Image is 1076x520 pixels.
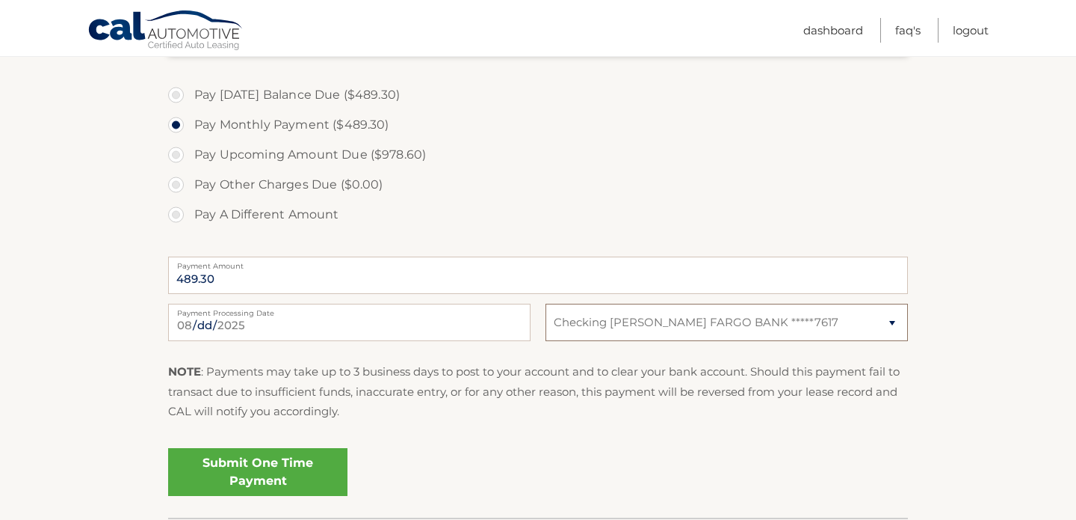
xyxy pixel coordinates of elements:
label: Pay A Different Amount [168,200,908,230]
a: FAQ's [895,18,921,43]
p: : Payments may take up to 3 business days to post to your account and to clear your bank account.... [168,362,908,421]
a: Logout [953,18,989,43]
label: Payment Amount [168,257,908,269]
strong: NOTE [168,364,201,379]
label: Payment Processing Date [168,304,531,316]
label: Pay Other Charges Due ($0.00) [168,170,908,200]
label: Pay [DATE] Balance Due ($489.30) [168,80,908,110]
a: Cal Automotive [87,10,244,53]
input: Payment Date [168,304,531,341]
a: Dashboard [803,18,863,43]
label: Pay Upcoming Amount Due ($978.60) [168,140,908,170]
input: Payment Amount [168,257,908,294]
a: Submit One Time Payment [168,448,347,496]
label: Pay Monthly Payment ($489.30) [168,110,908,140]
